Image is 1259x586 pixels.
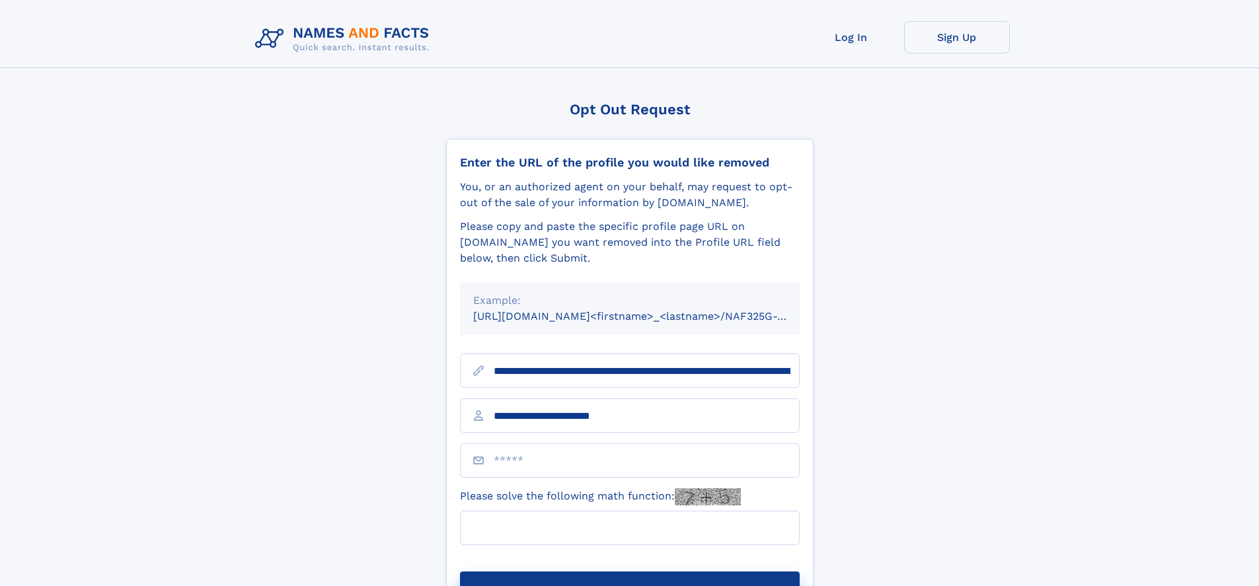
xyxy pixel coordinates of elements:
[460,488,741,505] label: Please solve the following math function:
[460,179,800,211] div: You, or an authorized agent on your behalf, may request to opt-out of the sale of your informatio...
[446,101,814,118] div: Opt Out Request
[250,21,440,57] img: Logo Names and Facts
[460,219,800,266] div: Please copy and paste the specific profile page URL on [DOMAIN_NAME] you want removed into the Pr...
[904,21,1010,54] a: Sign Up
[473,293,786,309] div: Example:
[460,155,800,170] div: Enter the URL of the profile you would like removed
[798,21,904,54] a: Log In
[473,310,825,322] small: [URL][DOMAIN_NAME]<firstname>_<lastname>/NAF325G-xxxxxxxx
